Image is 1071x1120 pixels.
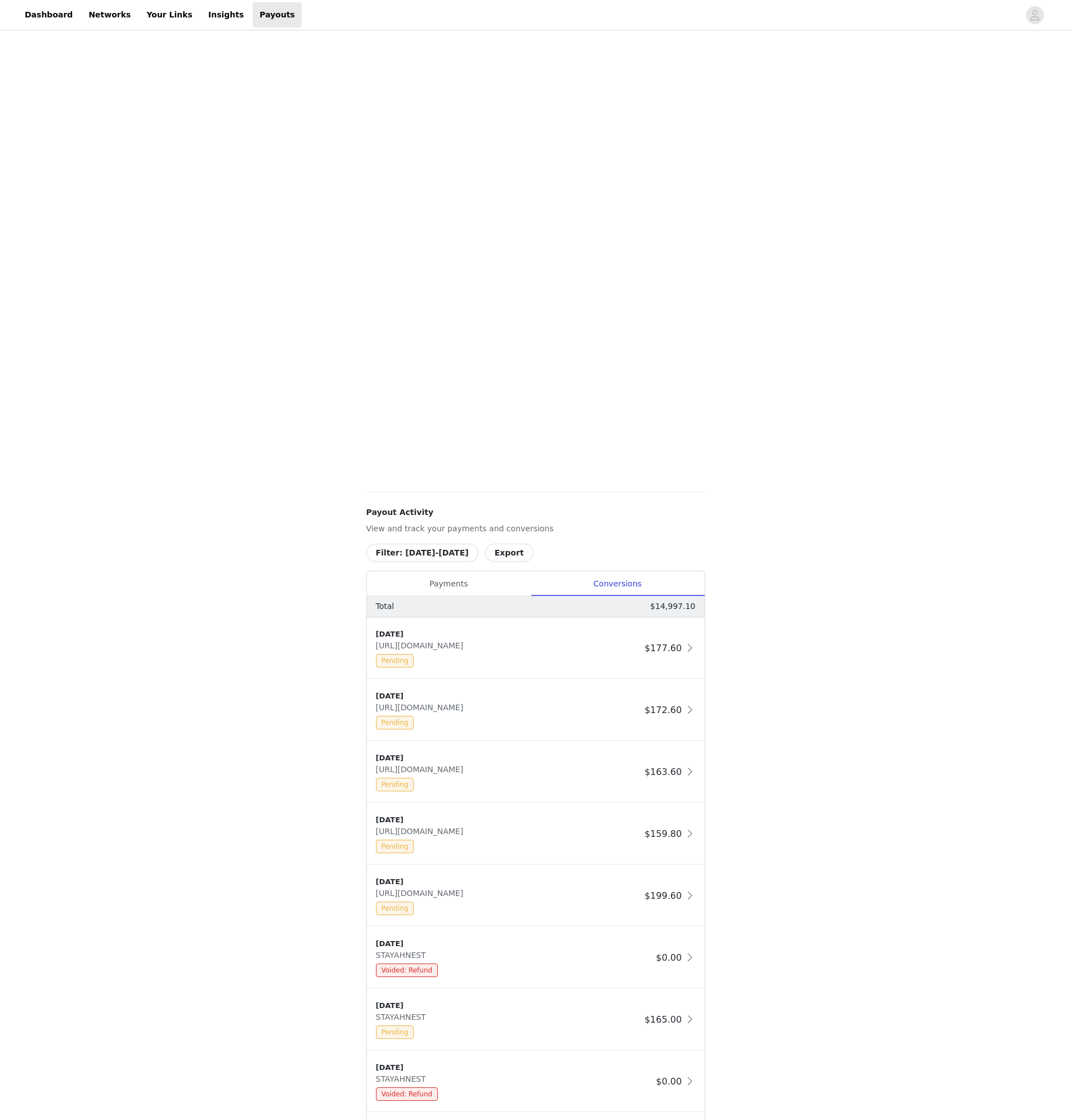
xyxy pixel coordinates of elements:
span: [URL][DOMAIN_NAME] [376,765,468,774]
div: clickable-list-item [367,741,705,803]
div: clickable-list-item [367,1051,705,1113]
span: Pending [376,1025,414,1039]
span: $163.60 [644,767,682,777]
span: [URL][DOMAIN_NAME] [376,827,468,836]
span: STAYAHNEST [376,1013,431,1022]
a: Dashboard [18,2,79,28]
div: clickable-list-item [367,865,705,927]
div: [DATE] [376,752,640,764]
div: avatar [1029,6,1040,24]
span: Voided: Refund [376,1087,438,1101]
span: STAYAHNEST [376,1074,431,1083]
p: Total [376,601,395,612]
span: [URL][DOMAIN_NAME] [376,641,468,650]
div: [DATE] [376,691,640,702]
div: [DATE] [376,1062,652,1073]
div: [DATE] [376,814,640,826]
button: Filter: [DATE]-[DATE] [366,544,478,562]
span: $172.60 [644,705,682,715]
div: clickable-list-item [367,617,705,679]
span: $177.60 [644,643,682,653]
button: Export [485,544,534,562]
div: clickable-list-item [367,803,705,865]
a: Payouts [253,2,302,28]
h4: Payout Activity [366,507,705,518]
a: Networks [82,2,137,28]
div: Conversions [531,571,705,597]
span: $0.00 [656,1076,682,1087]
span: $159.80 [644,828,682,839]
div: [DATE] [376,1000,640,1011]
span: $199.60 [644,890,682,901]
span: Pending [376,840,414,853]
div: Payments [367,571,531,597]
div: clickable-list-item [367,679,705,741]
div: [DATE] [376,629,640,640]
a: Your Links [140,2,199,28]
div: clickable-list-item [367,989,705,1051]
a: Insights [201,2,250,28]
span: Pending [376,654,414,667]
span: STAYAHNEST [376,951,431,960]
span: $165.00 [644,1014,682,1025]
span: Pending [376,716,414,729]
span: Pending [376,902,414,915]
p: $14,997.10 [650,601,695,612]
div: clickable-list-item [367,927,705,989]
span: [URL][DOMAIN_NAME] [376,889,468,898]
span: Voided: Refund [376,964,438,977]
span: $0.00 [656,952,682,963]
span: Pending [376,778,414,791]
p: View and track your payments and conversions [366,523,705,535]
span: [URL][DOMAIN_NAME] [376,703,468,712]
div: [DATE] [376,938,652,949]
div: [DATE] [376,876,640,888]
